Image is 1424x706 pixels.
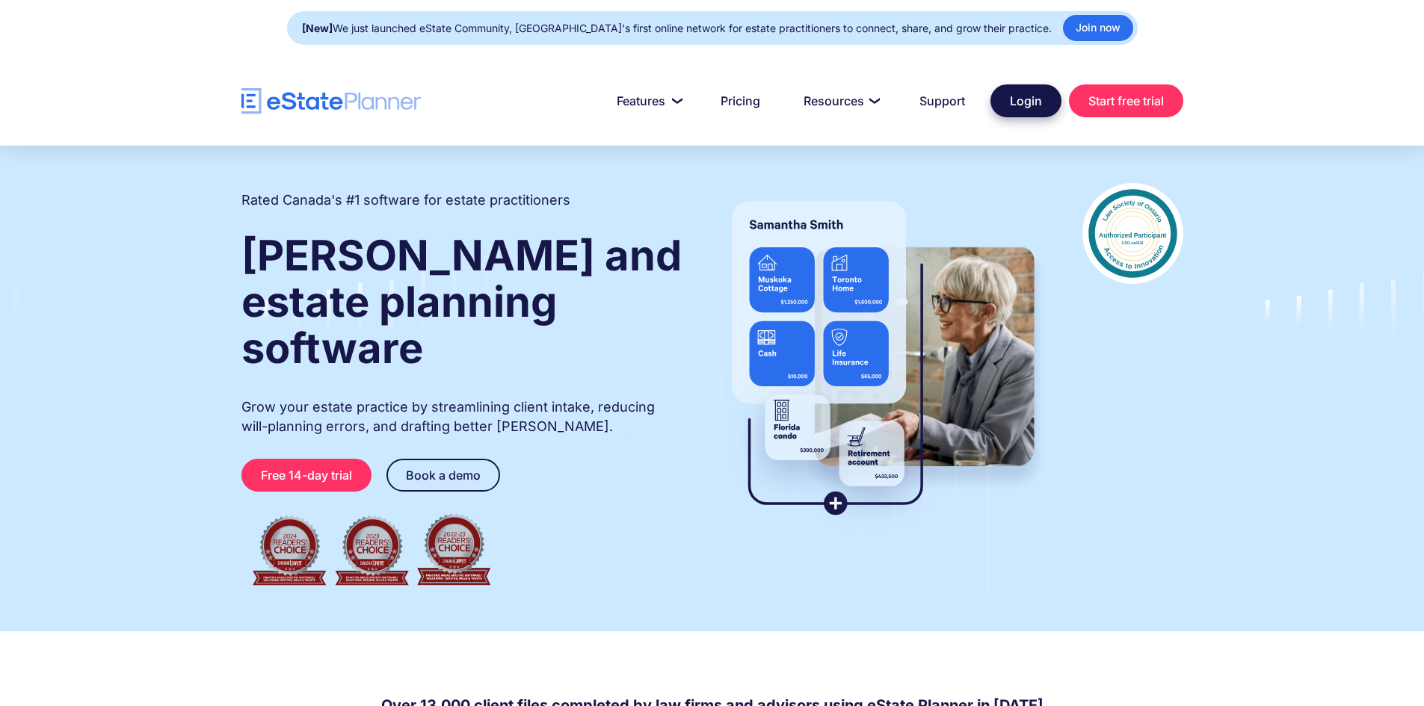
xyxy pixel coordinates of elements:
[599,86,695,116] a: Features
[990,84,1061,117] a: Login
[241,397,684,436] p: Grow your estate practice by streamlining client intake, reducing will-planning errors, and draft...
[302,22,333,34] strong: [New]
[241,459,372,492] a: Free 14-day trial
[386,459,500,492] a: Book a demo
[241,191,570,210] h2: Rated Canada's #1 software for estate practitioners
[241,88,421,114] a: home
[901,86,983,116] a: Support
[703,86,778,116] a: Pricing
[241,230,682,374] strong: [PERSON_NAME] and estate planning software
[302,18,1052,39] div: We just launched eState Community, [GEOGRAPHIC_DATA]'s first online network for estate practition...
[1063,15,1133,41] a: Join now
[786,86,894,116] a: Resources
[1069,84,1183,117] a: Start free trial
[714,183,1052,534] img: estate planner showing wills to their clients, using eState Planner, a leading estate planning so...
